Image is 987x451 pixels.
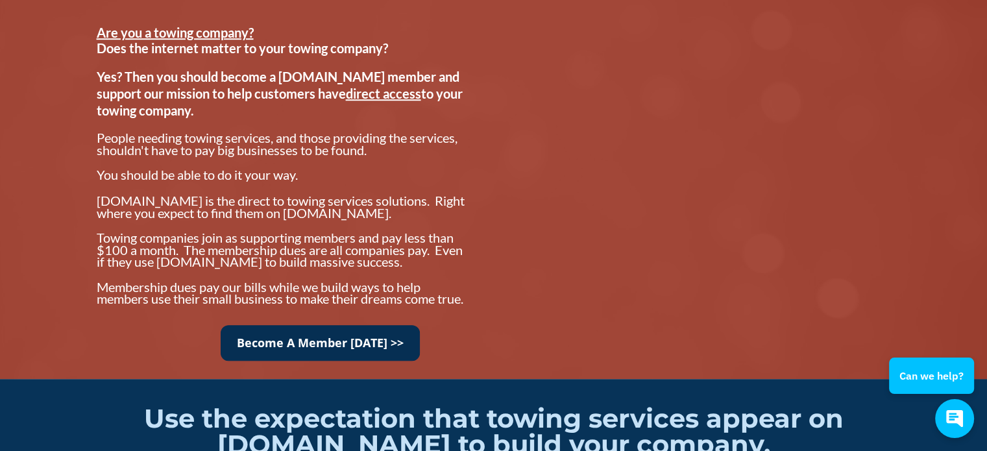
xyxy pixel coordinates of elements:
[97,130,460,158] span: People needing towing services, and those providing the services, shouldn't have to pay big busin...
[97,25,254,40] u: Are you a towing company?
[97,230,465,269] span: Towing companies join as supporting members and pay less than $100 a month. The membership dues a...
[879,322,987,451] iframe: Conversations
[97,193,467,221] span: [DOMAIN_NAME] is the direct to towing services solutions. Right where you expect to find them on ...
[221,325,420,361] a: Become A Member [DATE] >>
[97,167,298,182] span: You should be able to do it your way.
[97,69,465,118] span: Yes? Then you should become a [DOMAIN_NAME] member and support our mission to help customers have...
[97,40,388,56] span: Does the internet matter to your towing company?
[97,279,463,307] span: Membership dues pay our bills while we build ways to help members use their small business to mak...
[346,86,421,101] u: direct access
